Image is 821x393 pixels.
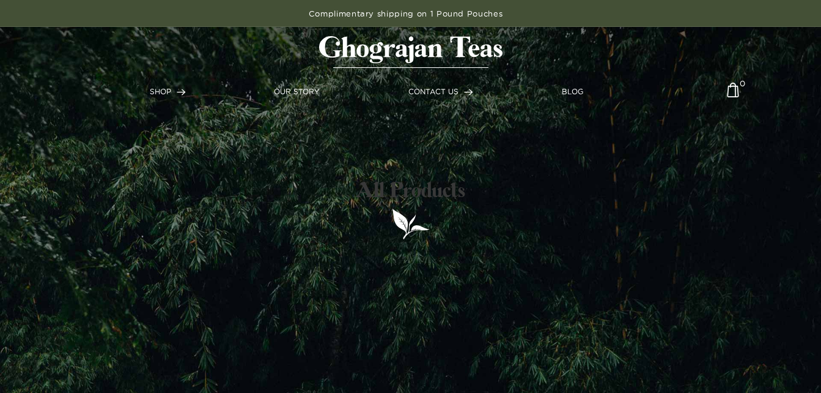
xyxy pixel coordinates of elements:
[319,36,503,68] img: logo-matt.svg
[727,83,739,107] img: cart-icon-matt.svg
[408,86,473,97] a: CONTACT US
[177,89,186,95] img: forward-arrow.svg
[150,86,186,97] a: SHOP
[408,88,458,95] span: CONTACT US
[562,86,583,97] a: BLOG
[464,89,473,95] img: forward-arrow.svg
[391,208,430,239] img: logo-leaf.svg
[740,78,745,83] span: 0
[727,83,739,107] a: 0
[274,86,320,97] a: OUR STORY
[150,88,171,95] span: SHOP
[356,179,465,202] h2: All Products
